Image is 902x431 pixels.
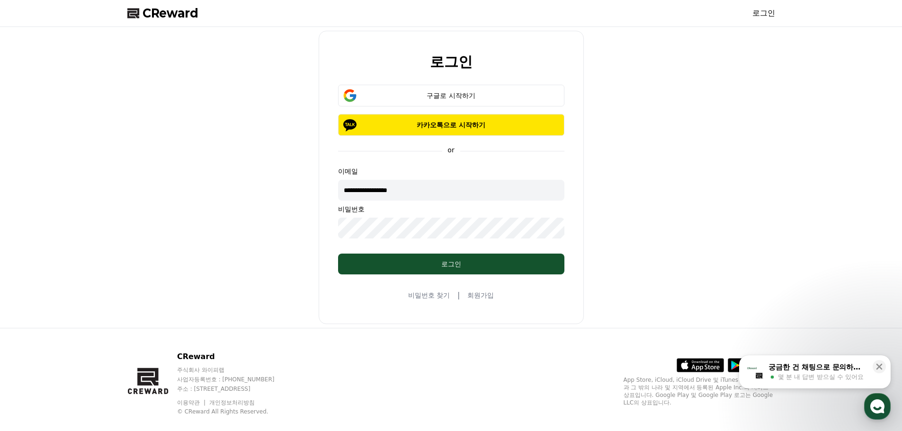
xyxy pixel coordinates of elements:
[177,408,293,415] p: © CReward All Rights Reserved.
[624,376,775,406] p: App Store, iCloud, iCloud Drive 및 iTunes Store는 미국과 그 밖의 나라 및 지역에서 등록된 Apple Inc.의 서비스 상표입니다. Goo...
[357,259,545,269] div: 로그인
[127,6,198,21] a: CReward
[122,300,182,324] a: 설정
[442,145,460,155] p: or
[338,167,564,176] p: 이메일
[63,300,122,324] a: 대화
[352,91,551,100] div: 구글로 시작하기
[177,351,293,362] p: CReward
[338,85,564,106] button: 구글로 시작하기
[338,254,564,274] button: 로그인
[338,204,564,214] p: 비밀번호
[30,314,36,322] span: 홈
[352,120,551,130] p: 카카오톡으로 시작하기
[457,290,460,301] span: |
[338,114,564,136] button: 카카오톡으로 시작하기
[143,6,198,21] span: CReward
[177,385,293,393] p: 주소 : [STREET_ADDRESS]
[87,315,98,322] span: 대화
[752,8,775,19] a: 로그인
[177,366,293,374] p: 주식회사 와이피랩
[146,314,158,322] span: 설정
[3,300,63,324] a: 홈
[177,376,293,383] p: 사업자등록번호 : [PHONE_NUMBER]
[408,290,450,300] a: 비밀번호 찾기
[430,54,473,70] h2: 로그인
[467,290,494,300] a: 회원가입
[177,399,207,406] a: 이용약관
[209,399,255,406] a: 개인정보처리방침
